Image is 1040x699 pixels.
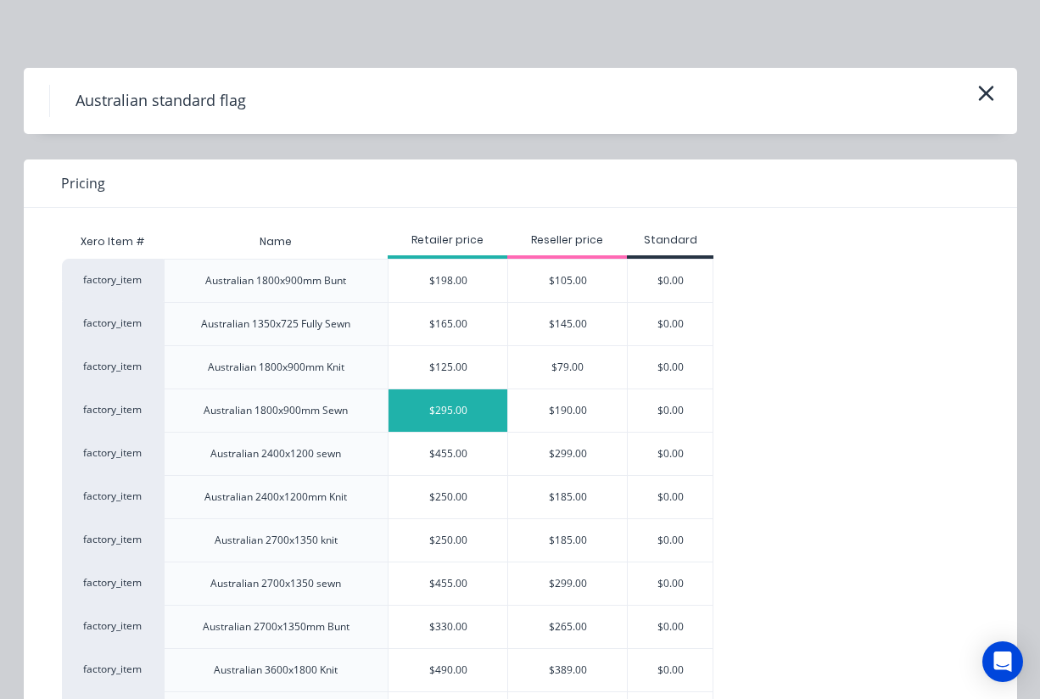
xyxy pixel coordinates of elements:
div: $299.00 [508,562,627,605]
div: $0.00 [628,649,713,691]
div: $0.00 [628,346,713,389]
div: $0.00 [628,476,713,518]
div: factory_item [62,648,164,691]
div: $250.00 [389,519,507,562]
div: $250.00 [389,476,507,518]
div: $455.00 [389,433,507,475]
div: Xero Item # [62,225,164,259]
div: factory_item [62,345,164,389]
div: Australian 2400x1200 sewn [210,446,341,461]
div: Australian 1800x900mm Sewn [204,403,348,418]
div: Australian 2700x1350 knit [215,533,338,548]
div: $0.00 [628,260,713,302]
div: $190.00 [508,389,627,432]
div: $0.00 [628,606,713,648]
div: $265.00 [508,606,627,648]
div: $299.00 [508,433,627,475]
div: Australian 1350x725 Fully Sewn [201,316,350,332]
div: Retailer price [388,232,507,248]
div: $0.00 [628,433,713,475]
div: $105.00 [508,260,627,302]
div: $0.00 [628,562,713,605]
div: Reseller price [507,232,627,248]
div: Standard [627,232,713,248]
div: Australian 3600x1800 Knit [214,663,338,678]
div: factory_item [62,389,164,432]
div: $185.00 [508,476,627,518]
div: factory_item [62,562,164,605]
div: $0.00 [628,303,713,345]
div: $295.00 [389,389,507,432]
div: Australian 2700x1350 sewn [210,576,341,591]
div: $145.00 [508,303,627,345]
div: $0.00 [628,389,713,432]
div: factory_item [62,302,164,345]
div: Australian 2400x1200mm Knit [204,489,347,505]
div: $79.00 [508,346,627,389]
div: $490.00 [389,649,507,691]
h4: Australian standard flag [49,85,271,117]
div: factory_item [62,518,164,562]
div: Open Intercom Messenger [982,641,1023,682]
div: $125.00 [389,346,507,389]
div: $455.00 [389,562,507,605]
div: $165.00 [389,303,507,345]
div: Australian 2700x1350mm Bunt [203,619,349,635]
div: $185.00 [508,519,627,562]
div: Australian 1800x900mm Knit [208,360,344,375]
div: factory_item [62,475,164,518]
div: Name [246,221,305,263]
div: $198.00 [389,260,507,302]
div: factory_item [62,432,164,475]
div: factory_item [62,259,164,302]
span: Pricing [61,173,105,193]
div: factory_item [62,605,164,648]
div: $389.00 [508,649,627,691]
div: $0.00 [628,519,713,562]
div: Australian 1800x900mm Bunt [205,273,346,288]
div: $330.00 [389,606,507,648]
